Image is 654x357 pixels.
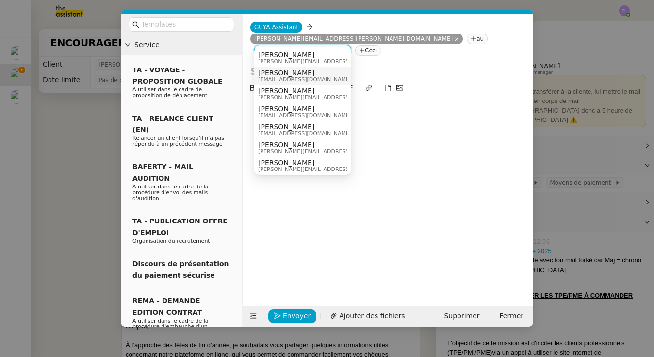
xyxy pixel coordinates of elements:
[132,184,209,202] span: A utiliser dans le cadre de la procédure d'envoi des mails d'audition
[258,131,351,136] span: [EMAIL_ADDRESS][DOMAIN_NAME]
[132,318,209,336] span: A utiliser dans le cadre de la procédure d'embauche d'un nouveau salarié
[132,66,222,85] span: TA - VOYAGE - PROPOSITION GLOBALE
[254,67,351,85] nz-option-item: Celia Etheve
[132,238,210,244] span: Organisation du recrutement
[258,77,351,82] span: [EMAIL_ADDRESS][DOMAIN_NAME]
[254,85,351,102] nz-option-item: Astrid Brucker
[339,310,405,322] span: Ajouter des fichiers
[254,138,351,156] nz-option-item: Astrid BRUCKER
[141,19,229,30] input: Templates
[258,51,396,59] span: [PERSON_NAME]
[250,64,525,79] input: Subject
[254,102,351,120] nz-option-item: Celia Etheve
[254,156,351,174] nz-option-item: Astrid BRUCKER
[444,310,479,322] span: Supprimer
[467,34,488,44] nz-tag: au
[258,69,351,77] span: [PERSON_NAME]
[258,59,396,64] span: [PERSON_NAME][EMAIL_ADDRESS][DOMAIN_NAME]
[258,113,351,118] span: [EMAIL_ADDRESS][DOMAIN_NAME]
[438,309,485,323] button: Supprimer
[268,309,316,323] button: Envoyer
[134,39,238,51] span: Service
[258,123,351,131] span: [PERSON_NAME]
[254,49,351,67] nz-option-item: Astrid Brucker
[494,309,529,323] button: Fermer
[500,310,523,322] span: Fermer
[121,35,242,54] div: Service
[132,135,224,147] span: Relancer un client lorsqu'il n'a pas répondu à un précédent message
[258,95,396,100] span: [PERSON_NAME][EMAIL_ADDRESS][DOMAIN_NAME]
[132,217,228,236] span: TA - PUBLICATION OFFRE D'EMPLOI
[258,159,396,167] span: [PERSON_NAME]
[355,45,381,56] nz-tag: Ccc:
[325,309,410,323] button: Ajouter des fichiers
[258,87,396,95] span: [PERSON_NAME]
[258,167,396,172] span: [PERSON_NAME][EMAIL_ADDRESS][DOMAIN_NAME]
[132,86,207,99] span: A utiliser dans le cadre de proposition de déplacement
[250,34,463,44] nz-tag: [PERSON_NAME][EMAIL_ADDRESS][PERSON_NAME][DOMAIN_NAME]
[258,141,396,149] span: [PERSON_NAME]
[254,24,298,31] span: GUYA Assistant
[283,310,311,322] span: Envoyer
[132,297,202,316] span: REMA - DEMANDE EDITION CONTRAT
[132,163,193,182] span: BAFERTY - MAIL AUDITION
[132,115,213,134] span: TA - RELANCE CLIENT (EN)
[254,120,351,138] nz-option-item: Celia Etheve
[132,260,229,279] span: Discours de présentation du paiement sécurisé
[258,105,351,113] span: [PERSON_NAME]
[258,149,396,154] span: [PERSON_NAME][EMAIL_ADDRESS][DOMAIN_NAME]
